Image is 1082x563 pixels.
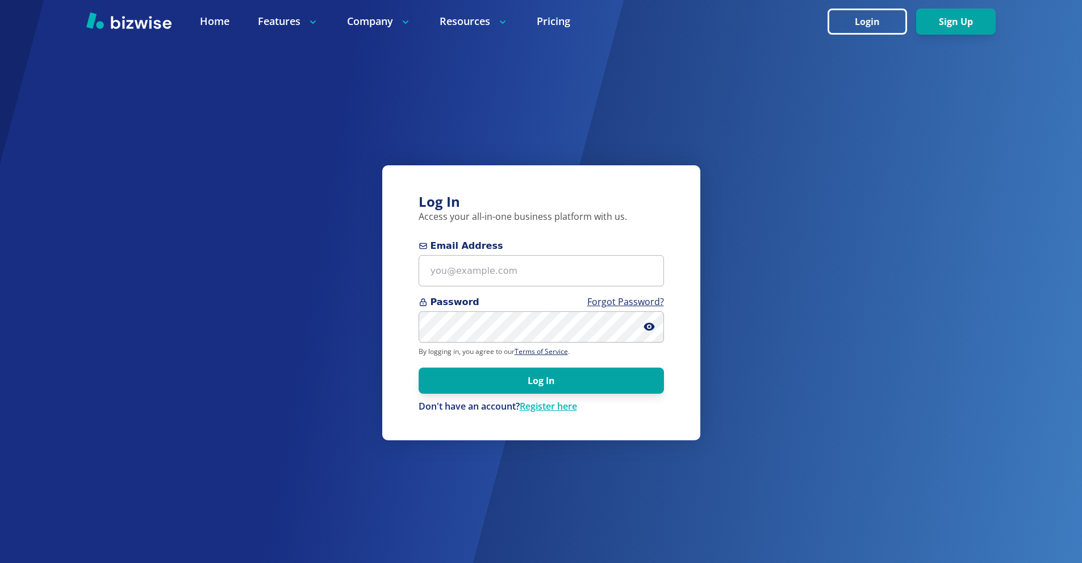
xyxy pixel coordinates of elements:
[347,14,411,28] p: Company
[419,347,664,356] p: By logging in, you agree to our .
[419,368,664,394] button: Log In
[515,347,568,356] a: Terms of Service
[86,12,172,29] img: Bizwise Logo
[828,9,907,35] button: Login
[419,401,664,413] p: Don't have an account?
[419,255,664,286] input: you@example.com
[258,14,319,28] p: Features
[419,295,664,309] span: Password
[587,295,664,308] a: Forgot Password?
[419,401,664,413] div: Don't have an account?Register here
[440,14,508,28] p: Resources
[419,239,664,253] span: Email Address
[200,14,229,28] a: Home
[520,400,577,412] a: Register here
[916,9,996,35] button: Sign Up
[419,211,664,223] p: Access your all-in-one business platform with us.
[916,16,996,27] a: Sign Up
[419,193,664,211] h3: Log In
[537,14,570,28] a: Pricing
[828,16,916,27] a: Login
